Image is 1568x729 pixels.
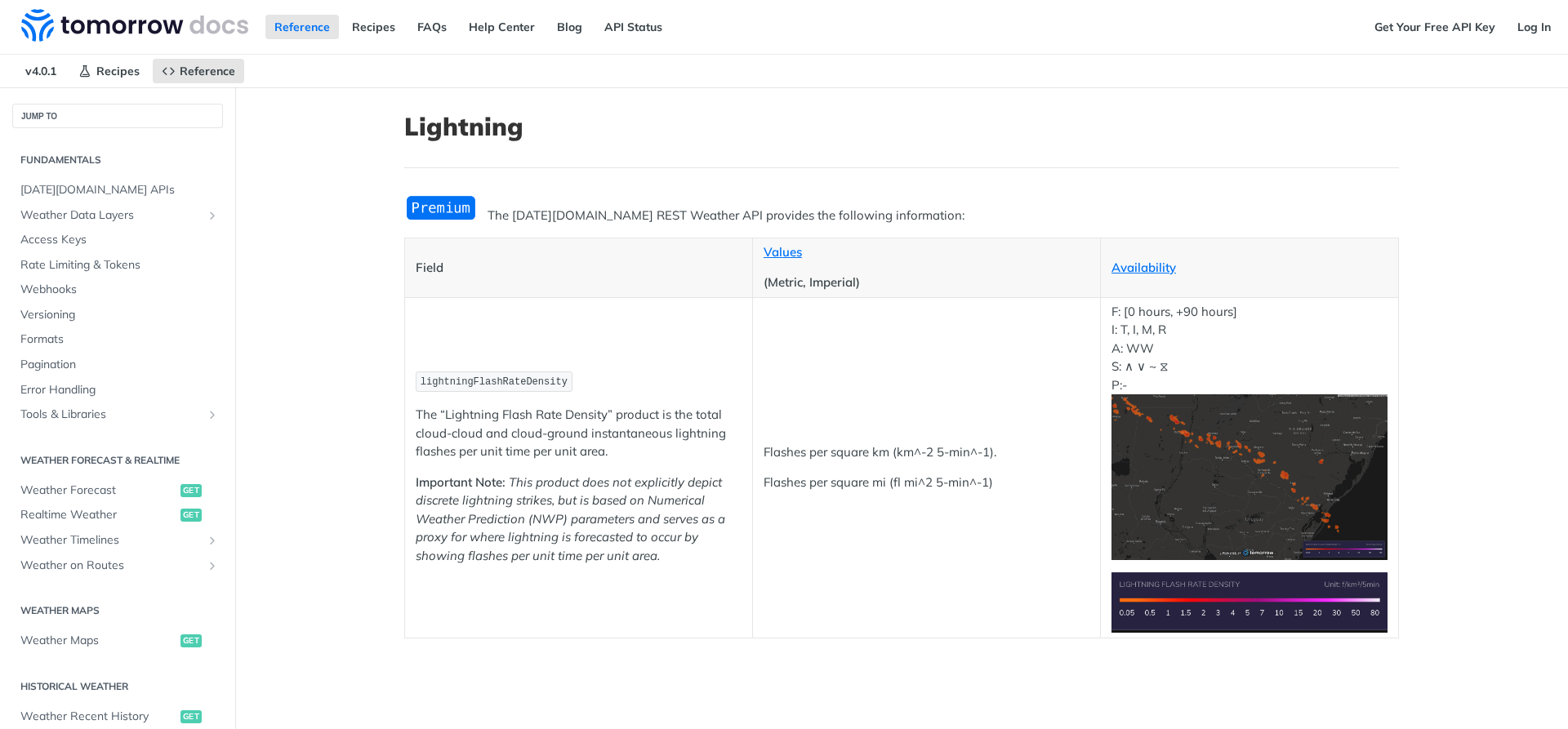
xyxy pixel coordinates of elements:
span: get [180,484,202,497]
button: Show subpages for Weather Data Layers [206,209,219,222]
a: Access Keys [12,228,223,252]
span: Weather Recent History [20,709,176,725]
a: Webhooks [12,278,223,302]
img: Lightning Flash Rate Density Legend [1111,572,1388,632]
a: Weather Mapsget [12,629,223,653]
a: Weather Data LayersShow subpages for Weather Data Layers [12,203,223,228]
span: Reference [180,64,235,78]
span: Tools & Libraries [20,407,202,423]
span: Error Handling [20,382,219,398]
a: Versioning [12,303,223,327]
code: lightningFlashRateDensity [416,371,572,392]
span: Webhooks [20,282,219,298]
span: Versioning [20,307,219,323]
span: Weather Data Layers [20,207,202,224]
p: The [DATE][DOMAIN_NAME] REST Weather API provides the following information: [404,207,1399,225]
span: get [180,509,202,522]
a: Weather TimelinesShow subpages for Weather Timelines [12,528,223,553]
p: Flashes per square mi (fl mi^2 5-min^-1) [764,473,1089,492]
a: Get Your Free API Key [1365,15,1504,39]
span: Recipes [96,64,140,78]
h1: Lightning [404,112,1399,141]
p: The “Lightning Flash Rate Density” product is the total cloud-cloud and cloud-ground instantaneou... [416,406,742,461]
a: Availability [1111,260,1176,275]
em: This product does not explicitly depict discrete lightning strikes, but is based on Numerical Wea... [416,474,725,563]
a: Realtime Weatherget [12,503,223,527]
a: Log In [1508,15,1560,39]
a: Error Handling [12,378,223,402]
span: v4.0.1 [16,59,65,83]
a: Blog [548,15,591,39]
span: Weather Timelines [20,532,202,549]
a: Recipes [69,59,149,83]
p: F: [0 hours, +90 hours] I: T, I, M, R A: WW S: ∧ ∨ ~ ⧖ P:- [1111,303,1388,560]
span: Weather on Routes [20,558,202,574]
span: Weather Maps [20,633,176,649]
span: Expand image [1111,593,1388,609]
a: Pagination [12,353,223,377]
h2: Fundamentals [12,153,223,167]
h2: Weather Maps [12,603,223,618]
a: Rate Limiting & Tokens [12,253,223,278]
a: Values [764,244,802,260]
h2: Historical Weather [12,679,223,694]
span: get [180,710,202,723]
p: Field [416,259,742,278]
button: Show subpages for Weather on Routes [206,559,219,572]
a: [DATE][DOMAIN_NAME] APIs [12,178,223,202]
button: Show subpages for Tools & Libraries [206,408,219,421]
h2: Weather Forecast & realtime [12,453,223,468]
button: JUMP TO [12,104,223,128]
img: Tomorrow.io Weather API Docs [21,9,248,42]
span: [DATE][DOMAIN_NAME] APIs [20,182,219,198]
button: Show subpages for Weather Timelines [206,534,219,547]
p: Flashes per square km (km^-2 5-min^-1). [764,443,1089,462]
a: Recipes [343,15,404,39]
a: FAQs [408,15,456,39]
a: Weather Recent Historyget [12,705,223,729]
span: get [180,634,202,647]
a: Formats [12,327,223,352]
a: API Status [595,15,671,39]
a: Tools & LibrariesShow subpages for Tools & Libraries [12,402,223,427]
a: Help Center [460,15,544,39]
span: Access Keys [20,232,219,248]
span: Weather Forecast [20,482,176,499]
span: Rate Limiting & Tokens [20,257,219,273]
span: Formats [20,331,219,348]
span: Realtime Weather [20,507,176,523]
a: Reference [265,15,339,39]
strong: Important Note: [416,474,506,490]
a: Weather on RoutesShow subpages for Weather on Routes [12,553,223,578]
p: (Metric, Imperial) [764,273,1089,292]
a: Reference [153,59,244,83]
img: Lightning Flash Rate Density Heatmap [1111,394,1388,560]
a: Weather Forecastget [12,478,223,503]
span: Expand image [1111,469,1388,484]
span: Pagination [20,357,219,373]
